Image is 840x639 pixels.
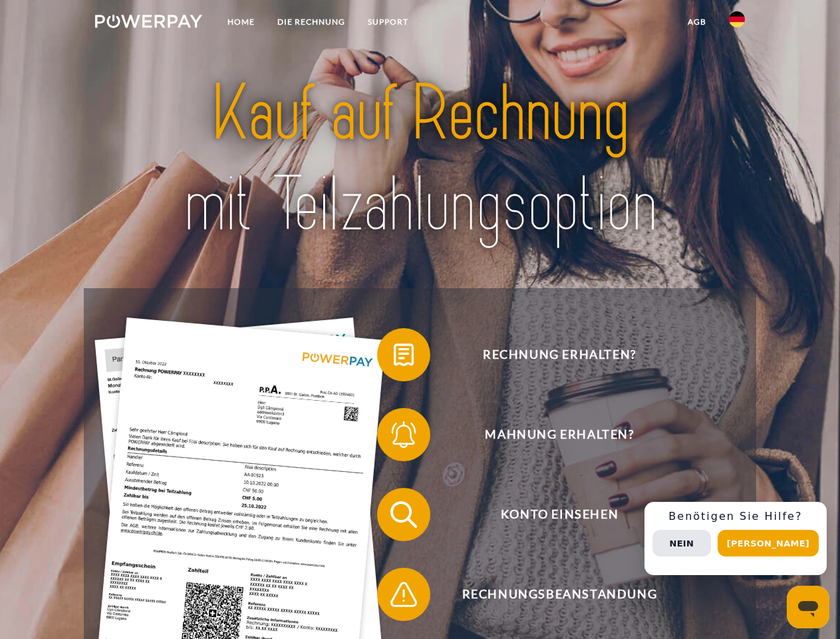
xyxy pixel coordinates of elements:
span: Rechnungsbeanstandung [396,568,722,621]
img: qb_warning.svg [387,578,420,611]
iframe: Schaltfläche zum Öffnen des Messaging-Fensters [787,586,829,628]
img: logo-powerpay-white.svg [95,15,202,28]
a: agb [676,10,718,34]
a: DIE RECHNUNG [266,10,356,34]
button: [PERSON_NAME] [718,530,819,556]
button: Nein [652,530,711,556]
img: de [729,11,745,27]
h3: Benötigen Sie Hilfe? [652,510,819,523]
span: Konto einsehen [396,488,722,541]
button: Mahnung erhalten? [377,408,723,461]
button: Rechnungsbeanstandung [377,568,723,621]
a: SUPPORT [356,10,420,34]
span: Rechnung erhalten? [396,328,722,381]
span: Mahnung erhalten? [396,408,722,461]
img: qb_search.svg [387,498,420,531]
img: title-powerpay_de.svg [127,64,713,255]
img: qb_bell.svg [387,418,420,451]
div: Schnellhilfe [644,502,827,575]
button: Rechnung erhalten? [377,328,723,381]
a: Home [216,10,266,34]
img: qb_bill.svg [387,338,420,371]
button: Konto einsehen [377,488,723,541]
